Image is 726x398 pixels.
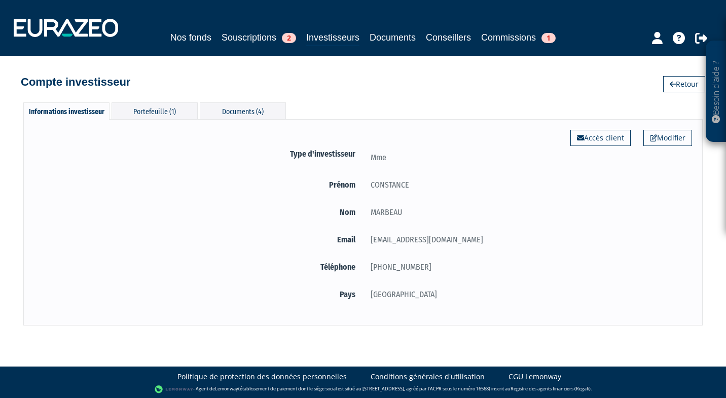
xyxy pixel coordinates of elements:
a: Conditions générales d'utilisation [371,372,485,382]
img: logo-lemonway.png [155,384,194,394]
a: Modifier [643,130,692,146]
p: Besoin d'aide ? [710,46,722,137]
a: Documents [370,30,416,45]
div: [GEOGRAPHIC_DATA] [363,288,692,301]
label: Email [34,233,363,246]
span: 2 [282,33,296,43]
label: Pays [34,288,363,301]
div: Mme [363,151,692,164]
label: Nom [34,206,363,219]
a: Politique de protection des données personnelles [177,372,347,382]
div: CONSTANCE [363,178,692,191]
a: CGU Lemonway [509,372,561,382]
a: Souscriptions2 [222,30,296,45]
div: [PHONE_NUMBER] [363,261,692,273]
label: Prénom [34,178,363,191]
a: Commissions1 [481,30,556,45]
img: 1732889491-logotype_eurazeo_blanc_rvb.png [14,19,118,37]
div: Informations investisseur [23,102,110,120]
a: Lemonway [215,386,238,392]
a: Investisseurs [306,30,359,46]
div: Documents (4) [200,102,286,119]
div: Portefeuille (1) [112,102,198,119]
label: Type d'investisseur [34,148,363,160]
span: 1 [541,33,556,43]
a: Conseillers [426,30,471,45]
a: Retour [663,76,705,92]
a: Nos fonds [170,30,211,45]
div: - Agent de (établissement de paiement dont le siège social est situé au [STREET_ADDRESS], agréé p... [10,384,716,394]
h4: Compte investisseur [21,76,130,88]
label: Téléphone [34,261,363,273]
a: Registre des agents financiers (Regafi) [511,386,591,392]
a: Accès client [570,130,631,146]
div: MARBEAU [363,206,692,219]
div: [EMAIL_ADDRESS][DOMAIN_NAME] [363,233,692,246]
